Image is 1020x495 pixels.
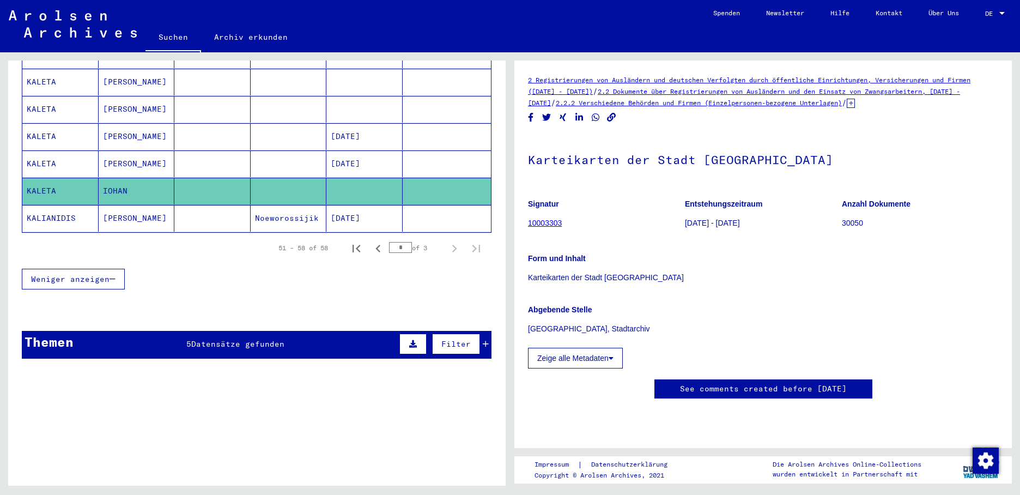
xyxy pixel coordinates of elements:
button: Share on Xing [557,111,569,124]
div: 51 – 58 of 58 [278,243,328,253]
span: / [551,98,556,107]
mat-cell: [DATE] [326,205,403,232]
button: Next page [444,237,465,259]
span: Weniger anzeigen [31,274,110,284]
img: yv_logo.png [961,456,1001,483]
mat-cell: Noeworossijik [251,205,327,232]
button: Last page [465,237,487,259]
button: Share on Facebook [525,111,537,124]
mat-cell: [DATE] [326,150,403,177]
span: 5 [186,339,191,349]
mat-cell: KALETA [22,69,99,95]
a: See comments created before [DATE] [680,383,847,395]
a: 2.2 Dokumente über Registrierungen von Ausländern und den Einsatz von Zwangsarbeitern, [DATE] - [... [528,87,960,107]
button: First page [345,237,367,259]
a: Datenschutzerklärung [582,459,681,470]
mat-cell: KALETA [22,178,99,204]
span: Datensätze gefunden [191,339,284,349]
span: / [842,98,847,107]
b: Form und Inhalt [528,254,586,263]
a: 2.2.2 Verschiedene Behörden und Firmen (Einzelpersonen-bezogene Unterlagen) [556,99,842,107]
div: Themen [25,332,74,352]
button: Filter [432,334,480,354]
button: Share on WhatsApp [590,111,602,124]
button: Share on Twitter [541,111,552,124]
mat-cell: [PERSON_NAME] [99,69,175,95]
span: / [593,86,598,96]
b: Entstehungszeitraum [685,200,762,208]
a: 2 Registrierungen von Ausländern und deutschen Verfolgten durch öffentliche Einrichtungen, Versic... [528,76,970,95]
button: Zeige alle Metadaten [528,348,623,369]
mat-cell: [PERSON_NAME] [99,150,175,177]
span: Filter [441,339,471,349]
mat-cell: IOHAN [99,178,175,204]
p: [GEOGRAPHIC_DATA], Stadtarchiv [528,323,998,335]
p: Die Arolsen Archives Online-Collections [773,460,921,469]
mat-cell: KALETA [22,123,99,150]
a: Impressum [535,459,578,470]
p: Karteikarten der Stadt [GEOGRAPHIC_DATA] [528,272,998,283]
mat-cell: [PERSON_NAME] [99,205,175,232]
a: Suchen [145,24,201,52]
a: 10003303 [528,219,562,227]
b: Abgebende Stelle [528,305,592,314]
p: [DATE] - [DATE] [685,218,841,229]
mat-cell: KALETA [22,150,99,177]
mat-cell: KALETA [22,96,99,123]
button: Share on LinkedIn [574,111,585,124]
img: Zustimmung ändern [973,448,999,474]
a: Archiv erkunden [201,24,301,50]
button: Weniger anzeigen [22,269,125,289]
p: wurden entwickelt in Partnerschaft mit [773,469,921,479]
div: of 3 [389,243,444,253]
b: Signatur [528,200,559,208]
mat-cell: [PERSON_NAME] [99,96,175,123]
div: | [535,459,681,470]
mat-cell: [DATE] [326,123,403,150]
p: Copyright © Arolsen Archives, 2021 [535,470,681,480]
button: Previous page [367,237,389,259]
span: DE [985,10,997,17]
p: 30050 [842,218,998,229]
h1: Karteikarten der Stadt [GEOGRAPHIC_DATA] [528,135,998,183]
mat-cell: KALIANIDIS [22,205,99,232]
img: Arolsen_neg.svg [9,10,137,38]
b: Anzahl Dokumente [842,200,910,208]
button: Copy link [606,111,617,124]
mat-cell: [PERSON_NAME] [99,123,175,150]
